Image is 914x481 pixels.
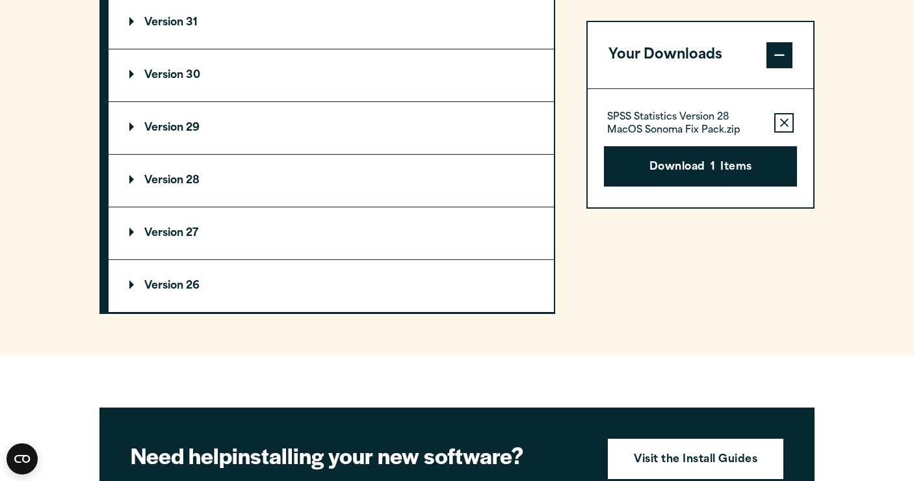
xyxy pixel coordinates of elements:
h2: installing your new software? [131,441,586,470]
strong: Visit the Install Guides [634,452,757,469]
a: Visit the Install Guides [608,439,783,479]
p: Version 26 [129,281,200,291]
p: Version 29 [129,123,200,133]
span: 1 [711,159,715,176]
summary: Version 27 [109,207,554,259]
button: Your Downloads [588,22,813,88]
summary: Version 26 [109,260,554,312]
button: Open CMP widget [7,443,38,474]
button: Download1Items [604,146,797,187]
p: SPSS Statistics Version 28 MacOS Sonoma Fix Pack.zip [607,111,764,137]
summary: Version 30 [109,49,554,101]
summary: Version 29 [109,102,554,154]
p: Version 28 [129,175,200,186]
p: Version 30 [129,70,200,81]
summary: Version 28 [109,155,554,207]
p: Version 27 [129,228,198,239]
p: Version 31 [129,18,198,28]
strong: Need help [131,439,232,471]
div: Your Downloads [588,88,813,207]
